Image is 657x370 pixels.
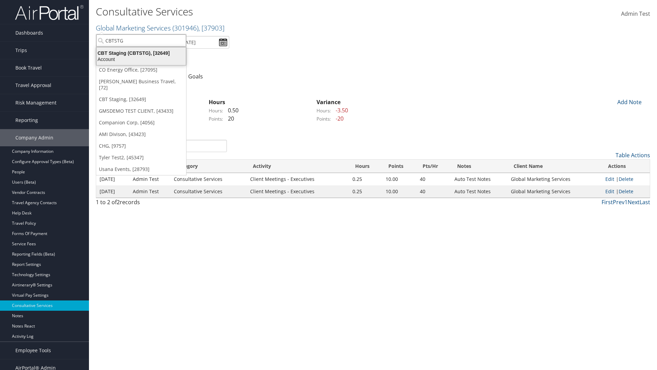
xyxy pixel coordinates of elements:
[209,115,223,122] label: Points:
[451,160,507,173] th: Notes
[602,160,650,173] th: Actions
[117,198,120,206] span: 2
[198,23,224,33] span: , [ 37903 ]
[96,173,129,185] td: [DATE]
[628,198,640,206] a: Next
[602,185,650,198] td: |
[96,64,186,76] a: CO Energy Office, [27095]
[15,129,53,146] span: Company Admin
[96,34,186,47] input: Search Accounts
[613,198,624,206] a: Prev
[507,173,602,185] td: Global Marketing Services
[624,198,628,206] a: 1
[157,36,229,49] input: [DATE] - [DATE]
[172,23,198,33] span: ( 301946 )
[92,50,190,56] div: CBT Staging (CBTSTG), [32649]
[96,76,186,94] a: [PERSON_NAME] Business Travel, [72]
[382,185,416,198] td: 10.00
[619,176,633,182] a: Delete
[602,173,650,185] td: |
[209,98,225,106] strong: Hours
[416,185,451,198] td: 40
[129,185,170,198] td: Admin Test
[96,140,186,152] a: CHG, [9757]
[170,185,247,198] td: Consultative Services
[96,105,186,117] a: GMSDEMO TEST CLIENT, [43433]
[96,117,186,128] a: Companion Corp, [4056]
[621,10,650,17] span: Admin Test
[317,98,340,106] strong: Variance
[451,185,507,198] td: Auto Test Notes
[96,185,129,198] td: [DATE]
[92,56,190,62] div: Account
[507,160,602,173] th: Client Name
[605,188,614,195] a: Edit
[605,176,614,182] a: Edit
[602,198,613,206] a: First
[15,4,83,21] img: airportal-logo.png
[640,198,650,206] a: Last
[96,94,186,105] a: CBT Staging, [32649]
[616,151,650,159] a: Table Actions
[96,23,224,33] a: Global Marketing Services
[507,185,602,198] td: Global Marketing Services
[349,185,382,198] td: 0.25
[129,173,170,185] td: Admin Test
[15,94,56,111] span: Risk Management
[621,3,650,25] a: Admin Test
[349,173,382,185] td: 0.25
[15,112,38,129] span: Reporting
[96,128,186,140] a: AMI Divison, [43423]
[15,342,51,359] span: Employee Tools
[332,115,344,122] span: -20
[224,107,239,114] span: 0.50
[247,173,349,185] td: Client Meetings - Executives
[332,107,348,114] span: -3.50
[209,107,223,114] label: Hours:
[317,107,331,114] label: Hours:
[96,152,186,163] a: Tyler Test2, [45347]
[15,59,42,76] span: Book Travel
[416,173,451,185] td: 40
[170,173,247,185] td: Consultative Services
[15,77,51,94] span: Travel Approval
[96,163,186,175] a: Usana Events, [28793]
[416,160,451,173] th: Pts/Hr
[170,160,247,173] th: Category: activate to sort column ascending
[15,24,43,41] span: Dashboards
[349,160,382,173] th: Hours
[247,160,349,173] th: Activity: activate to sort column ascending
[96,198,227,210] div: 1 to 2 of records
[451,173,507,185] td: Auto Test Notes
[619,188,633,195] a: Delete
[382,160,416,173] th: Points
[317,115,331,122] label: Points:
[613,98,645,106] div: Add Note
[382,173,416,185] td: 10.00
[96,4,465,19] h1: Consultative Services
[224,115,234,122] span: 20
[247,185,349,198] td: Client Meetings - Executives
[188,73,203,80] a: Goals
[15,42,27,59] span: Trips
